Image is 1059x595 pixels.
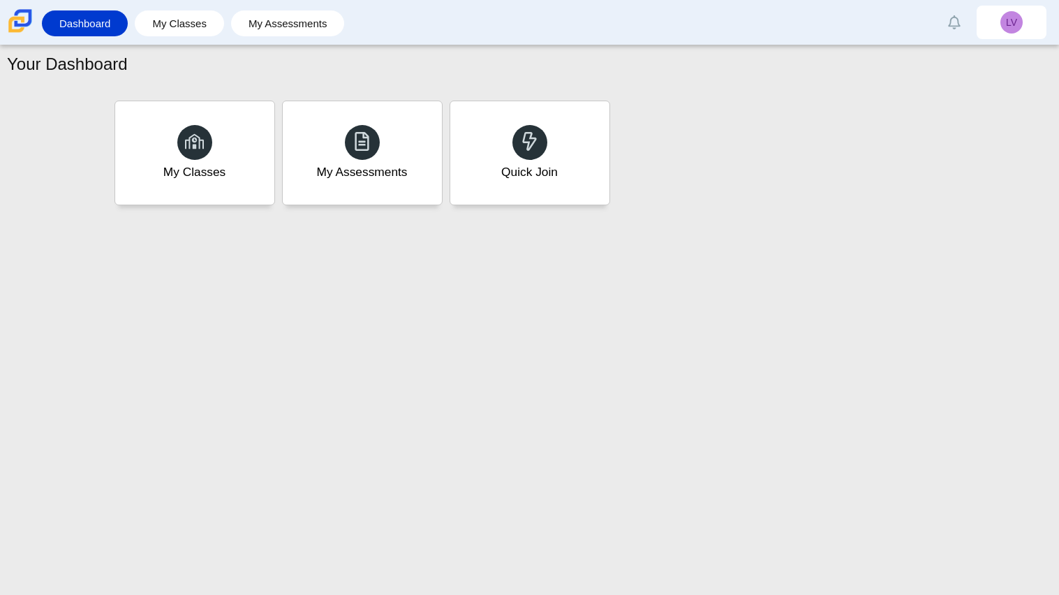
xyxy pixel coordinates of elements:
div: Quick Join [501,163,558,181]
a: Carmen School of Science & Technology [6,26,35,38]
a: My Classes [114,101,275,205]
img: Carmen School of Science & Technology [6,6,35,36]
a: My Classes [142,10,217,36]
a: LV [977,6,1046,39]
div: My Assessments [317,163,408,181]
a: My Assessments [282,101,443,205]
a: Dashboard [49,10,121,36]
a: My Assessments [238,10,338,36]
div: My Classes [163,163,226,181]
a: Alerts [939,7,970,38]
h1: Your Dashboard [7,52,128,76]
a: Quick Join [450,101,610,205]
span: LV [1006,17,1017,27]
